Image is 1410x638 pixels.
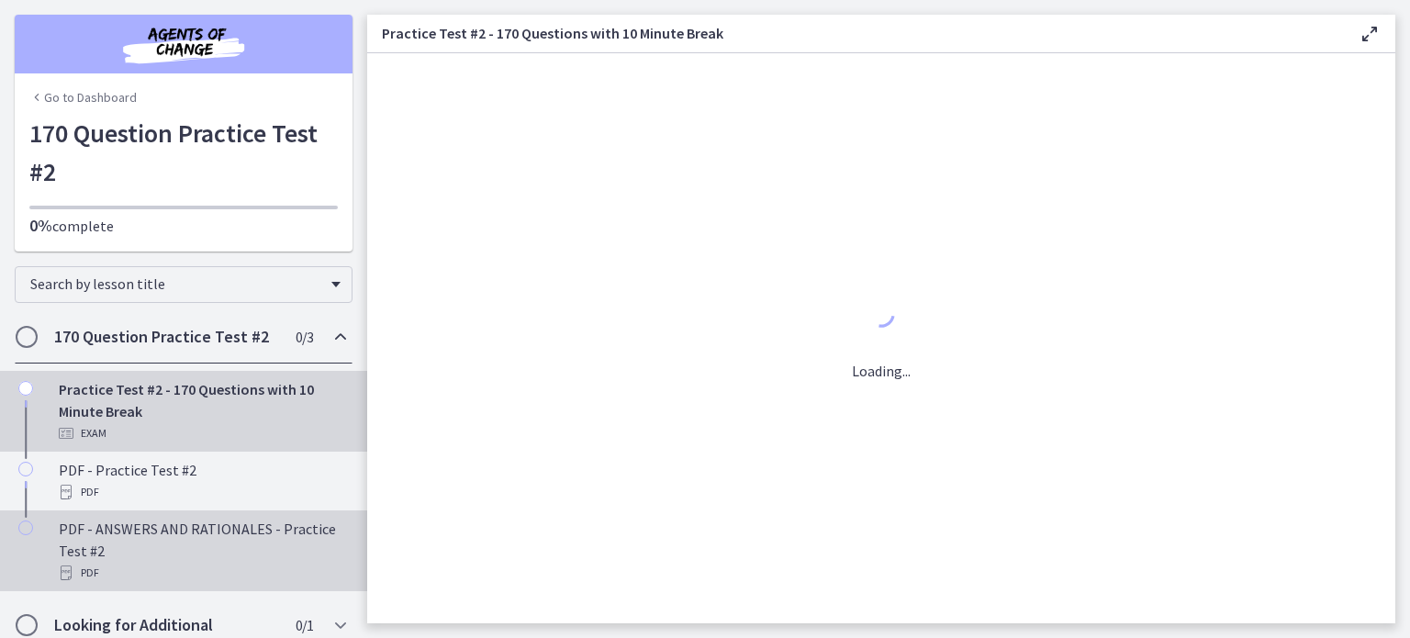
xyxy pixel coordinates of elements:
span: Search by lesson title [30,274,322,293]
span: 0% [29,215,52,236]
p: Loading... [852,360,911,382]
div: PDF - Practice Test #2 [59,459,345,503]
h2: 170 Question Practice Test #2 [54,326,278,348]
div: PDF [59,481,345,503]
h1: 170 Question Practice Test #2 [29,114,338,191]
p: complete [29,215,338,237]
div: PDF [59,562,345,584]
div: Practice Test #2 - 170 Questions with 10 Minute Break [59,378,345,444]
div: 1 [852,296,911,338]
div: PDF - ANSWERS AND RATIONALES - Practice Test #2 [59,518,345,584]
div: Exam [59,422,345,444]
div: Search by lesson title [15,266,352,303]
a: Go to Dashboard [29,88,137,106]
span: 0 / 1 [296,614,313,636]
h3: Practice Test #2 - 170 Questions with 10 Minute Break [382,22,1329,44]
span: 0 / 3 [296,326,313,348]
img: Agents of Change [73,22,294,66]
